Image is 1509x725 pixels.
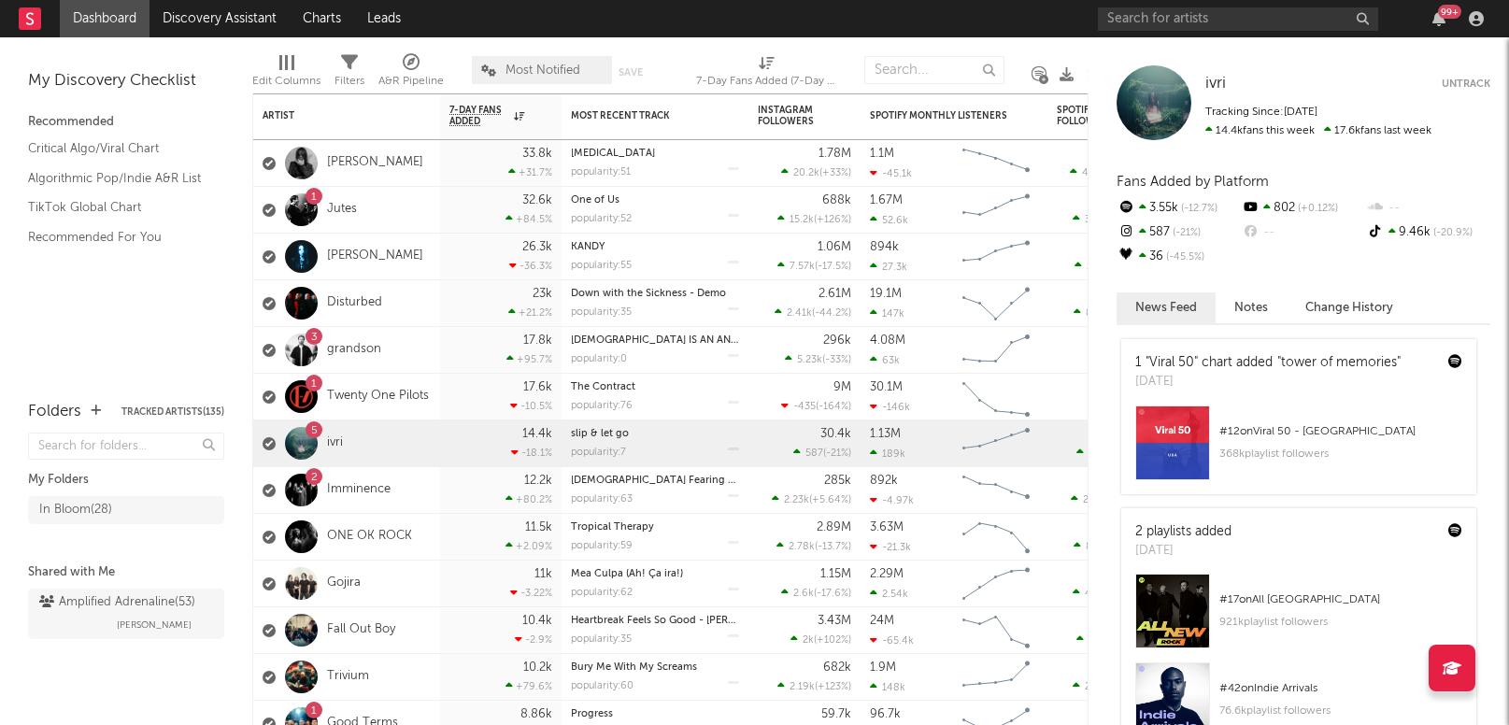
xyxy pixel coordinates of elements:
[1219,677,1462,700] div: # 42 on Indie Arrivals
[1366,220,1490,245] div: 9.46k
[1366,196,1490,220] div: --
[790,633,851,646] div: ( )
[1135,373,1401,391] div: [DATE]
[505,64,580,77] span: Most Notified
[870,241,899,253] div: 894k
[793,447,851,459] div: ( )
[571,569,683,579] a: Mea Culpa (Ah! Ça ira!)
[822,194,851,206] div: 688k
[1205,75,1226,93] a: ivri
[954,607,1038,654] svg: Chart title
[870,214,908,226] div: 52.6k
[1135,353,1401,373] div: 1 "Viral 50" chart added
[378,70,444,92] div: A&R Pipeline
[28,111,224,134] div: Recommended
[327,389,429,405] a: Twenty One Pilots
[28,227,206,248] a: Recommended For You
[815,308,848,319] span: -44.2 %
[870,634,914,647] div: -65.4k
[870,475,898,487] div: 892k
[327,482,391,498] a: Imminence
[785,353,851,365] div: ( )
[571,429,629,439] a: slip & let go
[1219,700,1462,722] div: 76.6k playlist followers
[571,382,635,392] a: The Contract
[870,261,907,273] div: 27.3k
[534,568,552,580] div: 11k
[571,448,626,458] div: popularity: 7
[823,334,851,347] div: 296k
[121,407,224,417] button: Tracked Artists(135)
[508,166,552,178] div: +31.7 %
[506,353,552,365] div: +95.7 %
[1241,196,1365,220] div: 802
[571,522,654,533] a: Tropical Therapy
[571,634,632,645] div: popularity: 35
[954,467,1038,514] svg: Chart title
[39,591,195,614] div: Amplified Adrenaline ( 53 )
[772,493,851,505] div: ( )
[571,110,711,121] div: Most Recent Track
[571,662,739,673] div: Bury Me With My Screams
[505,540,552,552] div: +2.09 %
[28,197,206,218] a: TikTok Global Chart
[870,167,912,179] div: -45.1k
[781,587,851,599] div: ( )
[1287,292,1412,323] button: Change History
[571,195,619,206] a: One of Us
[327,435,343,451] a: ivri
[1205,125,1431,136] span: 17.6k fans last week
[571,709,739,719] div: Progress
[28,469,224,491] div: My Folders
[812,495,848,505] span: +5.64 %
[28,401,81,423] div: Folders
[571,261,632,271] div: popularity: 55
[870,381,903,393] div: 30.1M
[1070,166,1150,178] div: ( )
[571,289,726,299] a: Down with the Sickness - Demo
[1117,292,1216,323] button: News Feed
[954,654,1038,701] svg: Chart title
[571,214,632,224] div: popularity: 52
[787,308,812,319] span: 2.41k
[1073,213,1150,225] div: ( )
[571,681,633,691] div: popularity: 60
[28,433,224,460] input: Search for folders...
[825,355,848,365] span: -33 %
[263,110,403,121] div: Artist
[1074,540,1150,552] div: ( )
[954,514,1038,561] svg: Chart title
[510,587,552,599] div: -3.22 %
[1432,11,1445,26] button: 99+
[335,47,364,101] div: Filters
[28,70,224,92] div: My Discovery Checklist
[327,576,361,591] a: Gojira
[117,614,192,636] span: [PERSON_NAME]
[818,682,848,692] span: +123 %
[817,521,851,533] div: 2.89M
[571,354,627,364] div: popularity: 0
[1074,306,1150,319] div: ( )
[1442,75,1490,93] button: Untrack
[523,381,552,393] div: 17.6k
[870,194,903,206] div: 1.67M
[824,475,851,487] div: 285k
[954,140,1038,187] svg: Chart title
[571,476,739,486] div: God Fearing Man
[327,249,423,264] a: [PERSON_NAME]
[327,155,423,171] a: [PERSON_NAME]
[571,195,739,206] div: One of Us
[571,401,633,411] div: popularity: 76
[819,402,848,412] span: -164 %
[511,447,552,459] div: -18.1 %
[525,521,552,533] div: 11.5k
[571,476,749,486] a: [DEMOGRAPHIC_DATA] Fearing Man
[820,428,851,440] div: 30.4k
[522,241,552,253] div: 26.3k
[571,307,632,318] div: popularity: 35
[252,47,320,101] div: Edit Columns
[571,662,697,673] a: Bury Me With My Screams
[378,47,444,101] div: A&R Pipeline
[870,448,905,460] div: 189k
[1121,574,1476,662] a: #17onAll [GEOGRAPHIC_DATA]921kplaylist followers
